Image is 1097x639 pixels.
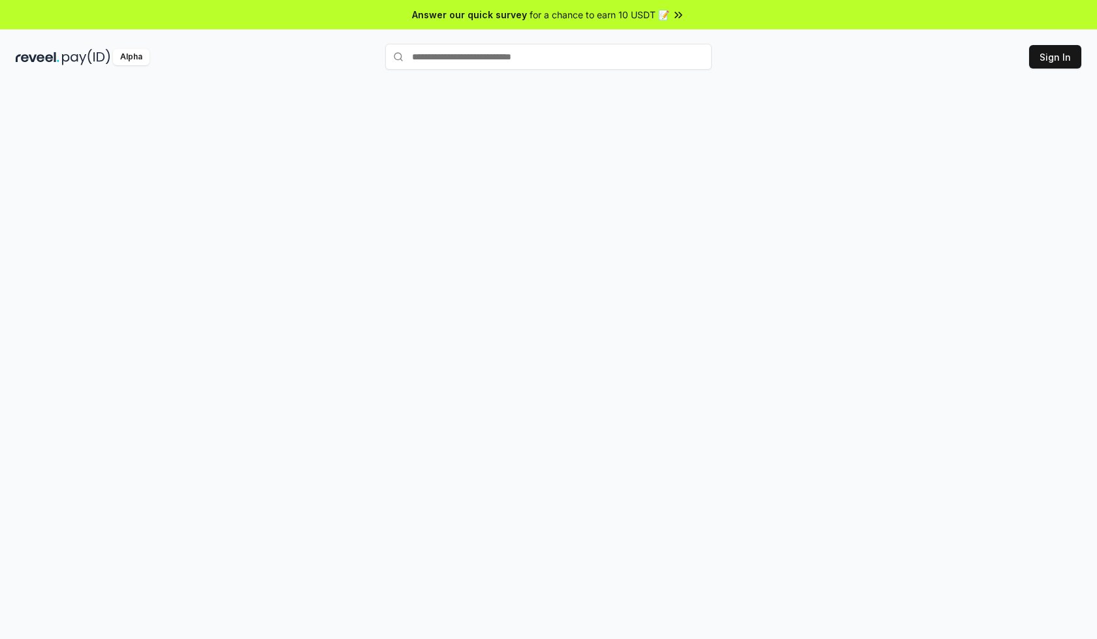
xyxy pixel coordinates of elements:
[1029,45,1081,69] button: Sign In
[412,8,527,22] span: Answer our quick survey
[530,8,669,22] span: for a chance to earn 10 USDT 📝
[62,49,110,65] img: pay_id
[16,49,59,65] img: reveel_dark
[113,49,150,65] div: Alpha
